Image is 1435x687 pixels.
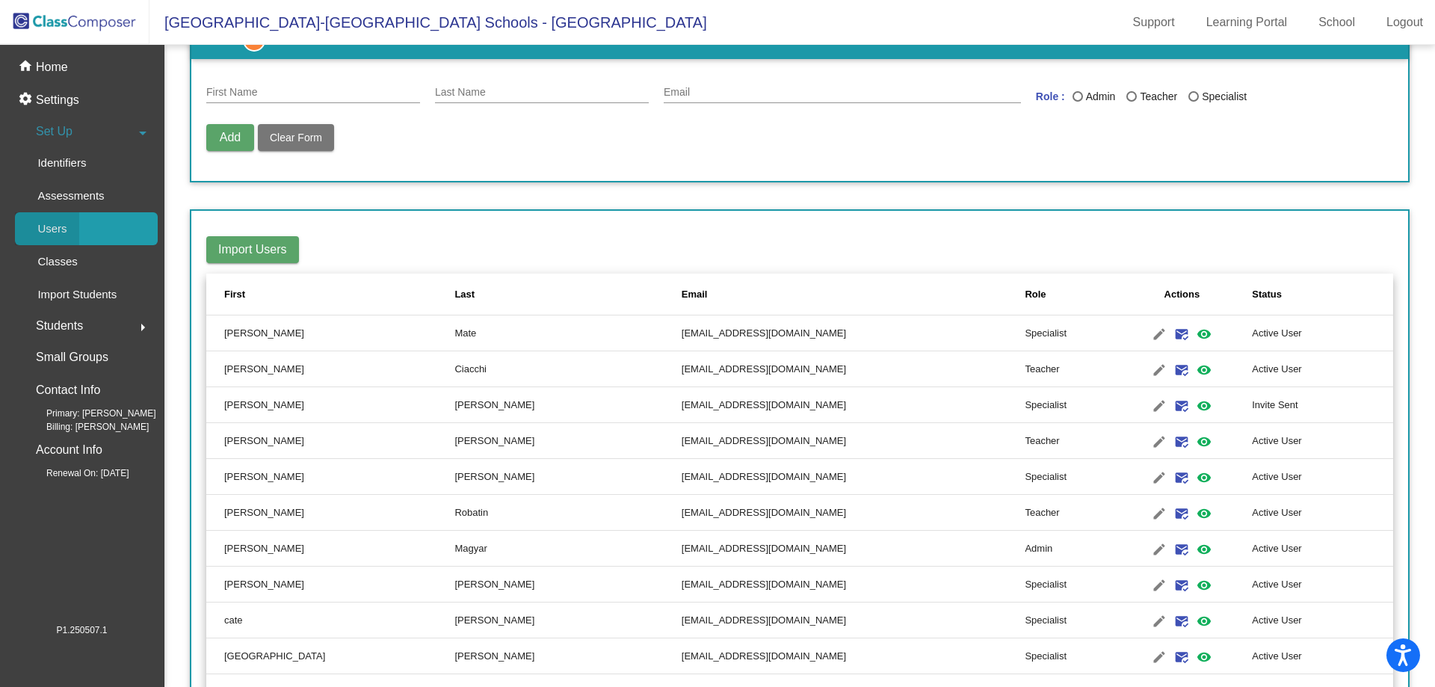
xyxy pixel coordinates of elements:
[682,531,1025,567] td: [EMAIL_ADDRESS][DOMAIN_NAME]
[1252,603,1393,638] td: Active User
[220,131,241,144] span: Add
[1195,397,1213,415] mat-icon: visibility
[1252,315,1393,351] td: Active User
[435,87,649,99] input: Last Name
[454,638,681,674] td: [PERSON_NAME]
[36,91,79,109] p: Settings
[1252,351,1393,387] td: Active User
[682,423,1025,459] td: [EMAIL_ADDRESS][DOMAIN_NAME]
[206,603,454,638] td: cate
[22,466,129,480] span: Renewal On: [DATE]
[206,236,299,263] button: Import Users
[454,351,681,387] td: Ciacchi
[682,459,1025,495] td: [EMAIL_ADDRESS][DOMAIN_NAME]
[1252,423,1393,459] td: Active User
[454,315,681,351] td: Mate
[1195,576,1213,594] mat-icon: visibility
[1083,89,1116,105] div: Admin
[1195,433,1213,451] mat-icon: visibility
[1252,287,1282,302] div: Status
[1195,505,1213,523] mat-icon: visibility
[682,603,1025,638] td: [EMAIL_ADDRESS][DOMAIN_NAME]
[1025,603,1111,638] td: Specialist
[1137,89,1177,105] div: Teacher
[37,286,117,304] p: Import Students
[1173,648,1191,666] mat-icon: mark_email_read
[682,387,1025,423] td: [EMAIL_ADDRESS][DOMAIN_NAME]
[18,91,36,109] mat-icon: settings
[22,407,156,420] span: Primary: [PERSON_NAME]
[454,287,475,302] div: Last
[206,87,420,99] input: First Name
[218,243,287,256] span: Import Users
[206,495,454,531] td: [PERSON_NAME]
[1025,423,1111,459] td: Teacher
[206,315,454,351] td: [PERSON_NAME]
[454,387,681,423] td: [PERSON_NAME]
[1252,287,1375,302] div: Status
[22,420,149,434] span: Billing: [PERSON_NAME]
[454,495,681,531] td: Robatin
[1195,648,1213,666] mat-icon: visibility
[1025,495,1111,531] td: Teacher
[37,220,67,238] p: Users
[1150,648,1168,666] mat-icon: edit
[1025,567,1111,603] td: Specialist
[149,10,707,34] span: [GEOGRAPHIC_DATA]-[GEOGRAPHIC_DATA] Schools - [GEOGRAPHIC_DATA]
[1173,325,1191,343] mat-icon: mark_email_read
[206,351,454,387] td: [PERSON_NAME]
[1150,576,1168,594] mat-icon: edit
[1150,361,1168,379] mat-icon: edit
[224,287,245,302] div: First
[1195,612,1213,630] mat-icon: visibility
[1173,505,1191,523] mat-icon: mark_email_read
[1025,315,1111,351] td: Specialist
[682,567,1025,603] td: [EMAIL_ADDRESS][DOMAIN_NAME]
[1252,387,1393,423] td: Invite Sent
[36,380,100,401] p: Contact Info
[1252,459,1393,495] td: Active User
[206,459,454,495] td: [PERSON_NAME]
[1173,433,1191,451] mat-icon: mark_email_read
[37,187,104,205] p: Assessments
[206,531,454,567] td: [PERSON_NAME]
[1194,10,1300,34] a: Learning Portal
[206,638,454,674] td: [GEOGRAPHIC_DATA]
[1252,567,1393,603] td: Active User
[1374,10,1435,34] a: Logout
[37,154,86,172] p: Identifiers
[454,603,681,638] td: [PERSON_NAME]
[1025,638,1111,674] td: Specialist
[1195,361,1213,379] mat-icon: visibility
[270,132,322,144] span: Clear Form
[206,423,454,459] td: [PERSON_NAME]
[1199,89,1247,105] div: Specialist
[664,87,1021,99] input: E Mail
[18,58,36,76] mat-icon: home
[1150,397,1168,415] mat-icon: edit
[1252,638,1393,674] td: Active User
[1252,495,1393,531] td: Active User
[454,567,681,603] td: [PERSON_NAME]
[36,440,102,460] p: Account Info
[134,124,152,142] mat-icon: arrow_drop_down
[206,124,254,151] button: Add
[1036,89,1065,109] mat-label: Role :
[1173,397,1191,415] mat-icon: mark_email_read
[682,287,708,302] div: Email
[36,347,108,368] p: Small Groups
[1073,89,1258,109] mat-radio-group: Last Name
[1150,433,1168,451] mat-icon: edit
[1150,612,1168,630] mat-icon: edit
[1150,469,1168,487] mat-icon: edit
[454,531,681,567] td: Magyar
[1173,361,1191,379] mat-icon: mark_email_read
[134,318,152,336] mat-icon: arrow_right
[1173,540,1191,558] mat-icon: mark_email_read
[1150,505,1168,523] mat-icon: edit
[454,423,681,459] td: [PERSON_NAME]
[1025,387,1111,423] td: Specialist
[1173,469,1191,487] mat-icon: mark_email_read
[1025,531,1111,567] td: Admin
[1173,576,1191,594] mat-icon: mark_email_read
